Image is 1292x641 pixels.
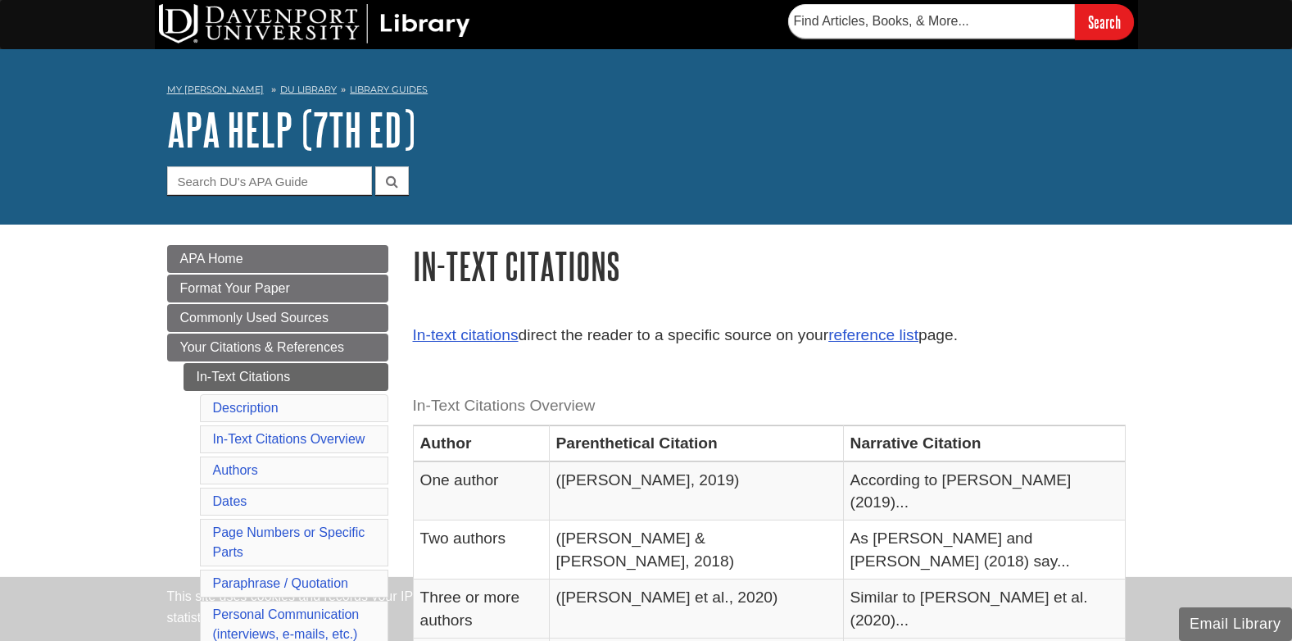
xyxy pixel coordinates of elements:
[843,521,1125,580] td: As [PERSON_NAME] and [PERSON_NAME] (2018) say...
[180,311,329,325] span: Commonly Used Sources
[213,494,247,508] a: Dates
[213,576,348,590] a: Paraphrase / Quotation
[180,252,243,266] span: APA Home
[167,104,415,155] a: APA Help (7th Ed)
[413,245,1126,287] h1: In-Text Citations
[280,84,337,95] a: DU Library
[549,521,843,580] td: ([PERSON_NAME] & [PERSON_NAME], 2018)
[1075,4,1134,39] input: Search
[1179,607,1292,641] button: Email Library
[167,304,388,332] a: Commonly Used Sources
[167,334,388,361] a: Your Citations & References
[788,4,1075,39] input: Find Articles, Books, & More...
[413,580,549,639] td: Three or more authors
[413,326,519,343] a: In-text citations
[213,525,365,559] a: Page Numbers or Specific Parts
[213,463,258,477] a: Authors
[413,425,549,461] th: Author
[350,84,428,95] a: Library Guides
[549,580,843,639] td: ([PERSON_NAME] et al., 2020)
[413,461,549,521] td: One author
[180,281,290,295] span: Format Your Paper
[788,4,1134,39] form: Searches DU Library's articles, books, and more
[413,388,1126,425] caption: In-Text Citations Overview
[167,83,264,97] a: My [PERSON_NAME]
[213,607,360,641] a: Personal Communication(interviews, e-mails, etc.)
[843,425,1125,461] th: Narrative Citation
[413,324,1126,348] p: direct the reader to a specific source on your page.
[549,425,843,461] th: Parenthetical Citation
[167,275,388,302] a: Format Your Paper
[167,166,372,195] input: Search DU's APA Guide
[213,432,365,446] a: In-Text Citations Overview
[167,245,388,273] a: APA Home
[843,580,1125,639] td: Similar to [PERSON_NAME] et al. (2020)...
[549,461,843,521] td: ([PERSON_NAME], 2019)
[184,363,388,391] a: In-Text Citations
[413,521,549,580] td: Two authors
[828,326,918,343] a: reference list
[213,401,279,415] a: Description
[180,340,344,354] span: Your Citations & References
[167,79,1126,105] nav: breadcrumb
[159,4,470,43] img: DU Library
[843,461,1125,521] td: According to [PERSON_NAME] (2019)...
